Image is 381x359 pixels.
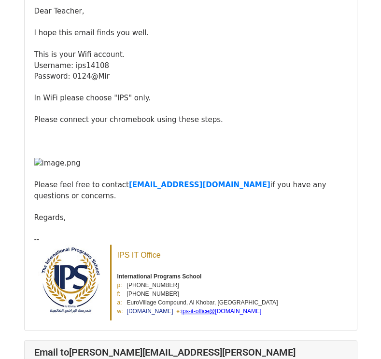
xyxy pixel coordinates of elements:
[117,273,202,280] span: International Programs School
[127,298,278,307] td: EuroVillage Compound, Al Khobar, [GEOGRAPHIC_DATA]
[34,114,347,125] div: Please connect your chromebook using these steps.
[34,60,347,71] div: Username: ips14108
[117,290,127,298] td: f:
[34,28,347,39] div: I hope this email finds you well.
[117,249,278,263] td: IPS IT Office
[181,308,215,315] u: ips-it-office@
[117,298,127,307] td: a:
[34,49,347,60] div: This is your Wifi account.
[129,180,270,189] a: [EMAIL_ADDRESS][DOMAIN_NAME]
[34,212,347,223] div: Regards,
[34,71,347,82] div: Password: 0124@Mir
[34,93,347,104] div: In WiFi please choose "IPS" only.
[34,235,40,244] span: --
[127,308,173,315] a: [DOMAIN_NAME]
[176,308,181,315] span: e:
[333,313,381,359] iframe: Chat Widget
[34,245,107,317] img: O96b5x8eimHftrrDsyH7NRZfVHFw_gaTl0eoxZgxtrqzbOfgRNPeJQQajBRziFmNz14COp2lN2bfL_2j2E6JCV8MKnXBJ2LqN...
[117,307,127,316] td: w:
[215,308,261,315] a: [DOMAIN_NAME]
[34,6,347,17] div: Dear Teacher,
[127,290,278,298] td: [PHONE_NUMBER]
[117,281,127,290] td: p:
[127,281,278,290] td: [PHONE_NUMBER]
[34,158,81,169] img: image.png
[34,179,347,201] div: Please feel free to contact if you have any questions or concerns.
